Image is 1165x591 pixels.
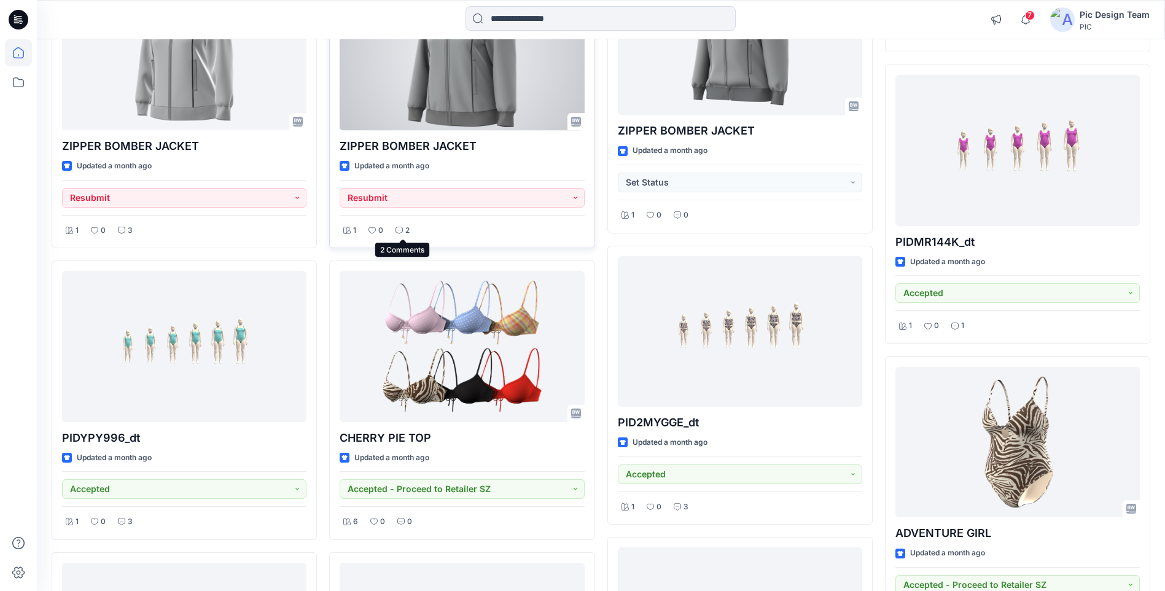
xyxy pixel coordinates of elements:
a: PID2MYGGE_dt [618,256,862,407]
p: Updated a month ago [354,160,429,173]
p: Updated a month ago [633,144,707,157]
p: 1 [909,319,912,332]
p: Updated a month ago [77,452,152,464]
p: 1 [631,209,634,222]
p: Updated a month ago [354,452,429,464]
a: PIDMR144K_dt [895,75,1140,225]
p: Updated a month ago [910,547,985,560]
p: 0 [657,501,661,514]
img: avatar [1050,7,1075,32]
p: 1 [961,319,964,332]
p: ZIPPER BOMBER JACKET [618,122,862,139]
p: Updated a month ago [633,436,707,449]
p: PID2MYGGE_dt [618,414,862,431]
p: ZIPPER BOMBER JACKET [340,138,584,155]
p: ADVENTURE GIRL [895,525,1140,542]
a: ADVENTURE GIRL [895,367,1140,517]
p: 0 [380,515,385,528]
p: 3 [128,515,133,528]
p: ZIPPER BOMBER JACKET [62,138,306,155]
p: 1 [76,224,79,237]
p: 1 [76,515,79,528]
p: PIDMR144K_dt [895,233,1140,251]
div: PIC [1080,22,1150,31]
p: CHERRY PIE TOP [340,429,584,447]
p: 0 [101,515,106,528]
p: 3 [128,224,133,237]
p: 0 [407,515,412,528]
p: Updated a month ago [910,256,985,268]
div: Pic Design Team [1080,7,1150,22]
a: CHERRY PIE TOP [340,271,584,421]
p: 2 [405,224,410,237]
p: Updated a month ago [77,160,152,173]
p: 0 [657,209,661,222]
p: 3 [684,501,688,514]
p: 0 [934,319,939,332]
p: 6 [353,515,358,528]
a: PIDYPY996_dt [62,271,306,421]
p: PIDYPY996_dt [62,429,306,447]
p: 1 [631,501,634,514]
p: 0 [378,224,383,237]
span: 7 [1025,10,1035,20]
p: 1 [353,224,356,237]
p: 0 [684,209,688,222]
p: 0 [101,224,106,237]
